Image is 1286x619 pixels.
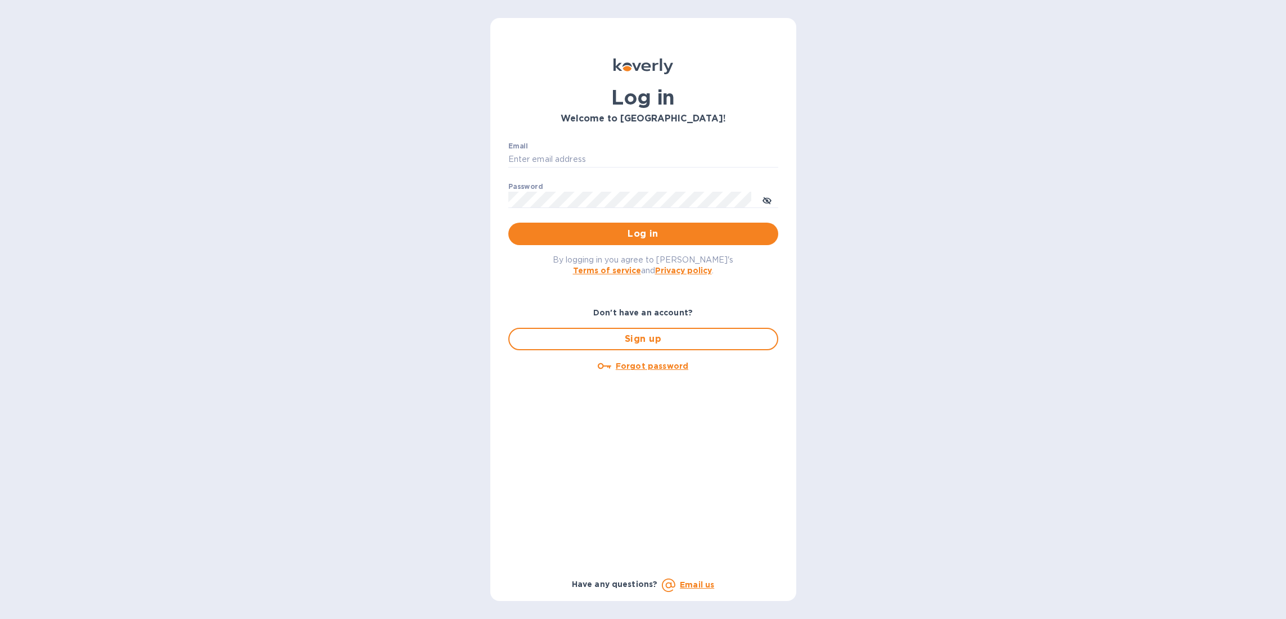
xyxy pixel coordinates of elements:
a: Privacy policy [655,266,712,275]
button: toggle password visibility [756,188,778,211]
b: Don't have an account? [593,308,693,317]
h1: Log in [508,85,778,109]
b: Have any questions? [572,580,658,589]
h3: Welcome to [GEOGRAPHIC_DATA]! [508,114,778,124]
u: Forgot password [616,362,688,371]
img: Koverly [613,58,673,74]
a: Terms of service [573,266,641,275]
span: By logging in you agree to [PERSON_NAME]'s and . [553,255,733,275]
span: Sign up [518,332,768,346]
label: Email [508,143,528,150]
a: Email us [680,580,714,589]
button: Log in [508,223,778,245]
input: Enter email address [508,151,778,168]
button: Sign up [508,328,778,350]
label: Password [508,183,543,190]
span: Log in [517,227,769,241]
